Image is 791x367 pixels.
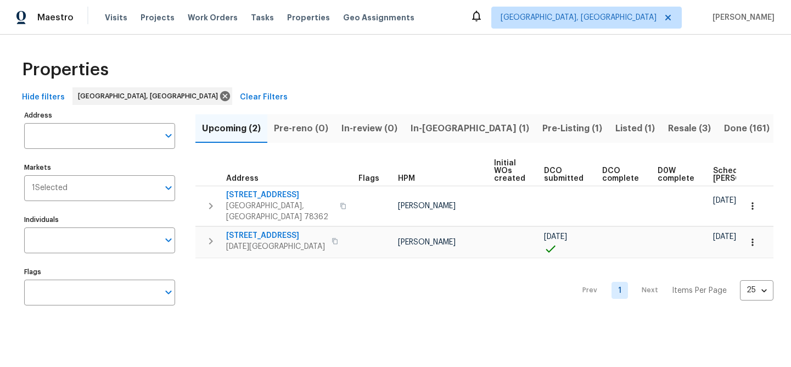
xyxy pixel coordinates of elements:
span: Flags [358,175,379,182]
span: Pre-reno (0) [274,121,328,136]
span: Maestro [37,12,74,23]
span: [STREET_ADDRESS] [226,230,325,241]
button: Open [161,285,176,300]
div: 25 [740,276,773,304]
span: Properties [287,12,330,23]
div: [GEOGRAPHIC_DATA], [GEOGRAPHIC_DATA] [72,87,232,105]
span: Scheduled [PERSON_NAME] [713,167,775,182]
span: 1 Selected [32,183,68,193]
label: Flags [24,269,175,275]
span: [DATE] [544,233,567,241]
p: Items Per Page [672,285,727,296]
span: [PERSON_NAME] [398,238,456,246]
span: Geo Assignments [343,12,414,23]
span: Tasks [251,14,274,21]
label: Individuals [24,216,175,223]
button: Hide filters [18,87,69,108]
label: Markets [24,164,175,171]
span: Clear Filters [240,91,288,104]
span: Upcoming (2) [202,121,261,136]
span: Hide filters [22,91,65,104]
span: [STREET_ADDRESS] [226,190,333,201]
span: In-[GEOGRAPHIC_DATA] (1) [411,121,529,136]
span: Resale (3) [668,121,711,136]
span: Pre-Listing (1) [542,121,602,136]
span: In-review (0) [341,121,397,136]
button: Open [161,232,176,248]
nav: Pagination Navigation [572,265,773,316]
span: Properties [22,64,109,75]
button: Open [161,180,176,196]
span: [GEOGRAPHIC_DATA], [GEOGRAPHIC_DATA] [501,12,657,23]
span: [DATE][GEOGRAPHIC_DATA] [226,241,325,252]
label: Address [24,112,175,119]
span: Initial WOs created [494,159,525,182]
span: DCO submitted [544,167,584,182]
span: DCO complete [602,167,639,182]
span: [GEOGRAPHIC_DATA], [GEOGRAPHIC_DATA] [78,91,222,102]
span: Listed (1) [615,121,655,136]
span: Projects [141,12,175,23]
span: D0W complete [658,167,694,182]
span: [DATE] [713,197,736,204]
span: Visits [105,12,127,23]
span: [PERSON_NAME] [398,202,456,210]
button: Open [161,128,176,143]
span: Done (161) [724,121,770,136]
a: Goto page 1 [612,282,628,299]
span: [GEOGRAPHIC_DATA], [GEOGRAPHIC_DATA] 78362 [226,201,333,223]
span: Address [226,175,259,182]
span: HPM [398,175,415,182]
span: [DATE] [713,233,736,241]
span: [PERSON_NAME] [708,12,775,23]
span: Work Orders [188,12,238,23]
button: Clear Filters [235,87,292,108]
